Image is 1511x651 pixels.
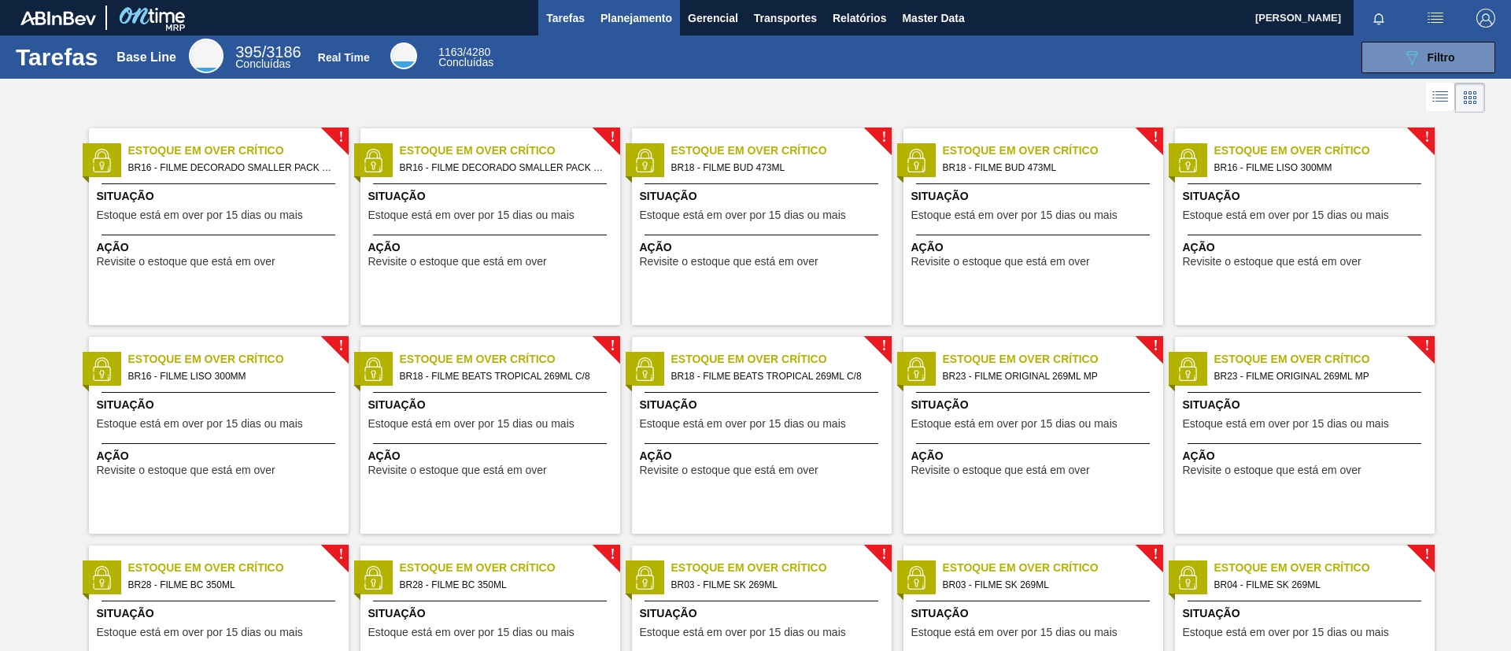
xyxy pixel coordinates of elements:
[1455,83,1485,113] div: Visão em Cards
[90,149,113,172] img: status
[20,11,96,25] img: TNhmsLtSVTkK8tSr43FrP2fwEKptu5GPRR3wAAAABJRU5ErkJggg==
[97,256,275,268] span: Revisite o estoque que está em over
[943,159,1151,176] span: BR18 - FILME BUD 473ML
[671,351,892,368] span: Estoque em Over Crítico
[943,351,1163,368] span: Estoque em Over Crítico
[610,131,615,143] span: !
[400,142,620,159] span: Estoque em Over Crítico
[338,340,343,352] span: !
[1214,351,1435,368] span: Estoque em Over Crítico
[671,560,892,576] span: Estoque em Over Crítico
[1183,448,1431,464] span: Ação
[1183,605,1431,622] span: Situação
[943,560,1163,576] span: Estoque em Over Crítico
[338,549,343,560] span: !
[1153,340,1158,352] span: !
[1214,142,1435,159] span: Estoque em Over Crítico
[400,159,608,176] span: BR16 - FILME DECORADO SMALLER PACK 269ML
[116,50,176,65] div: Base Line
[128,560,349,576] span: Estoque em Over Crítico
[97,627,303,638] span: Estoque está em over por 15 dias ou mais
[904,149,928,172] img: status
[633,149,656,172] img: status
[1153,131,1158,143] span: !
[1176,357,1199,381] img: status
[235,57,290,70] span: Concluídas
[438,47,493,68] div: Real Time
[368,256,547,268] span: Revisite o estoque que está em over
[368,188,616,205] span: Situação
[671,576,879,594] span: BR03 - FILME SK 269ML
[400,576,608,594] span: BR28 - FILME BC 350ML
[1354,7,1404,29] button: Notificações
[318,51,370,64] div: Real Time
[640,188,888,205] span: Situação
[97,239,345,256] span: Ação
[97,188,345,205] span: Situação
[1214,159,1422,176] span: BR16 - FILME LISO 300MM
[235,46,301,69] div: Base Line
[911,448,1159,464] span: Ação
[90,357,113,381] img: status
[368,418,574,430] span: Estoque está em over por 15 dias ou mais
[911,239,1159,256] span: Ação
[97,605,345,622] span: Situação
[911,256,1090,268] span: Revisite o estoque que está em over
[881,340,886,352] span: !
[610,549,615,560] span: !
[943,142,1163,159] span: Estoque em Over Crítico
[671,142,892,159] span: Estoque em Over Crítico
[368,209,574,221] span: Estoque está em over por 15 dias ou mais
[1428,51,1455,64] span: Filtro
[902,9,964,28] span: Master Data
[128,576,336,594] span: BR28 - FILME BC 350ML
[754,9,817,28] span: Transportes
[911,627,1118,638] span: Estoque está em over por 15 dias ou mais
[235,43,301,61] span: / 3186
[640,256,818,268] span: Revisite o estoque que está em over
[640,209,846,221] span: Estoque está em over por 15 dias ou mais
[235,43,261,61] span: 395
[400,368,608,385] span: BR18 - FILME BEATS TROPICAL 269ML C/8
[97,397,345,413] span: Situação
[904,566,928,590] img: status
[128,159,336,176] span: BR16 - FILME DECORADO SMALLER PACK 269ML
[633,566,656,590] img: status
[90,566,113,590] img: status
[911,188,1159,205] span: Situação
[361,149,385,172] img: status
[1183,239,1431,256] span: Ação
[911,464,1090,476] span: Revisite o estoque que está em over
[640,418,846,430] span: Estoque está em over por 15 dias ou mais
[943,368,1151,385] span: BR23 - FILME ORIGINAL 269ML MP
[640,448,888,464] span: Ação
[1183,627,1389,638] span: Estoque está em over por 15 dias ou mais
[400,351,620,368] span: Estoque em Over Crítico
[943,576,1151,594] span: BR03 - FILME SK 269ML
[1426,9,1445,28] img: userActions
[1426,83,1455,113] div: Visão em Lista
[1424,549,1429,560] span: !
[368,464,547,476] span: Revisite o estoque que está em over
[1183,464,1361,476] span: Revisite o estoque que está em over
[368,605,616,622] span: Situação
[546,9,585,28] span: Tarefas
[1183,256,1361,268] span: Revisite o estoque que está em over
[97,418,303,430] span: Estoque está em over por 15 dias ou mais
[881,549,886,560] span: !
[438,46,463,58] span: 1163
[1476,9,1495,28] img: Logout
[911,209,1118,221] span: Estoque está em over por 15 dias ou mais
[189,39,224,73] div: Base Line
[881,131,886,143] span: !
[1214,576,1422,594] span: BR04 - FILME SK 269ML
[833,9,886,28] span: Relatórios
[368,397,616,413] span: Situação
[911,605,1159,622] span: Situação
[1176,149,1199,172] img: status
[671,159,879,176] span: BR18 - FILME BUD 473ML
[1424,340,1429,352] span: !
[368,627,574,638] span: Estoque está em over por 15 dias ou mais
[1183,397,1431,413] span: Situação
[438,56,493,68] span: Concluídas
